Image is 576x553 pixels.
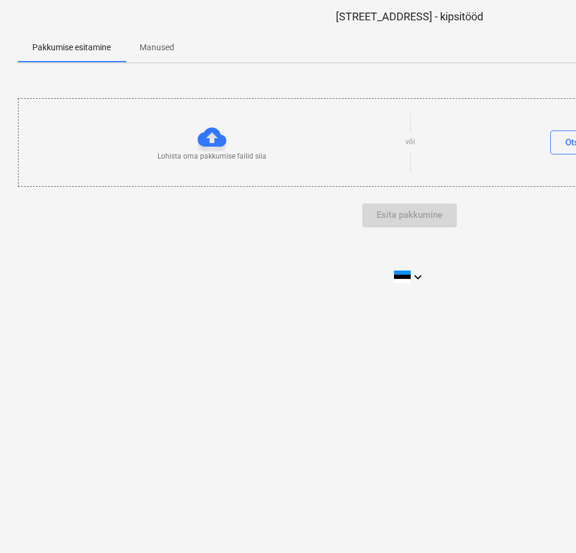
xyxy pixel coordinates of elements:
[411,270,425,284] i: keyboard_arrow_down
[157,151,266,162] p: Lohista oma pakkumise failid siia
[405,137,415,147] p: või
[32,41,111,54] p: Pakkumise esitamine
[140,41,174,54] p: Manused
